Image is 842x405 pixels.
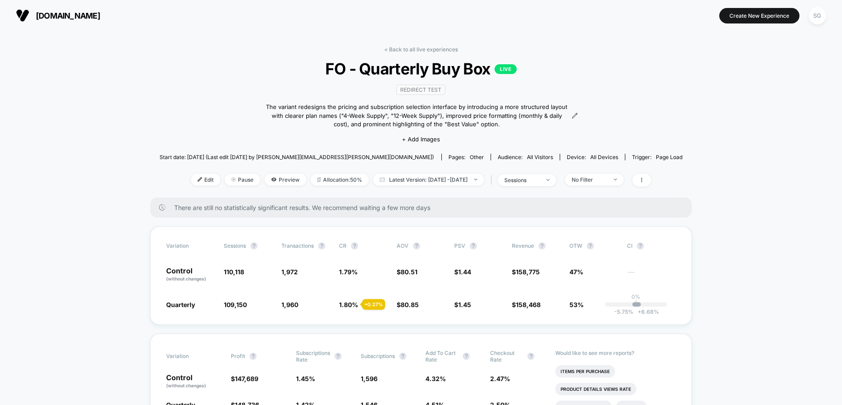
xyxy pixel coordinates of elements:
[166,276,206,281] span: (without changes)
[488,174,498,187] span: |
[569,301,584,308] span: 53%
[498,154,553,160] div: Audience:
[13,8,103,23] button: [DOMAIN_NAME]
[318,242,325,249] button: ?
[397,301,419,308] span: $
[512,242,534,249] span: Revenue
[235,375,258,382] span: 147,689
[633,308,659,315] span: 6.68 %
[186,59,656,78] span: FO - Quarterly Buy Box
[470,242,477,249] button: ?
[317,177,321,182] img: rebalance
[454,301,471,308] span: $
[224,242,246,249] span: Sessions
[397,242,409,249] span: AOV
[361,353,395,359] span: Subscriptions
[809,7,826,24] div: SG
[16,9,29,22] img: Visually logo
[555,350,676,356] p: Would like to see more reports?
[425,375,446,382] span: 4.32 %
[546,179,550,181] img: end
[249,353,257,360] button: ?
[555,383,636,395] li: Product Details Views Rate
[264,103,569,129] span: The variant redesigns the pricing and subscription selection interface by introducing a more stru...
[512,301,541,308] span: $
[454,268,471,276] span: $
[806,7,829,25] button: SG
[250,242,257,249] button: ?
[569,268,583,276] span: 47%
[191,174,220,186] span: Edit
[296,375,315,382] span: 1.45 %
[527,353,534,360] button: ?
[198,177,202,182] img: edit
[555,365,615,378] li: Items Per Purchase
[36,11,100,20] span: [DOMAIN_NAME]
[296,350,330,363] span: Subscriptions Rate
[166,242,215,249] span: Variation
[527,154,553,160] span: All Visitors
[401,301,419,308] span: 80.85
[474,179,477,180] img: end
[166,301,195,308] span: Quarterly
[614,308,633,315] span: -5.75 %
[516,301,541,308] span: 158,468
[361,375,378,382] span: 1,596
[224,301,247,308] span: 109,150
[231,375,258,382] span: $
[569,242,618,249] span: OTW
[160,154,434,160] span: Start date: [DATE] (Last edit [DATE] by [PERSON_NAME][EMAIL_ADDRESS][PERSON_NAME][DOMAIN_NAME])
[397,268,417,276] span: $
[627,242,676,249] span: CI
[425,350,458,363] span: Add To Cart Rate
[174,204,674,211] span: There are still no statistically significant results. We recommend waiting a few more days
[265,174,306,186] span: Preview
[614,179,617,180] img: end
[656,154,682,160] span: Page Load
[380,177,385,182] img: calendar
[231,177,236,182] img: end
[339,301,358,308] span: 1.80 %
[458,301,471,308] span: 1.45
[719,8,799,23] button: Create New Experience
[339,242,347,249] span: CR
[351,242,358,249] button: ?
[402,136,440,143] span: + Add Images
[632,154,682,160] div: Trigger:
[454,242,465,249] span: PSV
[231,353,245,359] span: Profit
[490,375,510,382] span: 2.47 %
[516,268,540,276] span: 158,775
[638,308,641,315] span: +
[281,301,298,308] span: 1,960
[166,267,215,282] p: Control
[458,268,471,276] span: 1.44
[396,85,445,95] span: Redirect Test
[627,269,676,282] span: ---
[504,177,540,183] div: sessions
[631,293,640,300] p: 0%
[225,174,260,186] span: Pause
[635,300,637,307] p: |
[413,242,420,249] button: ?
[224,268,244,276] span: 110,118
[166,350,215,363] span: Variation
[399,353,406,360] button: ?
[281,242,314,249] span: Transactions
[339,268,358,276] span: 1.79 %
[587,242,594,249] button: ?
[572,176,607,183] div: No Filter
[538,242,546,249] button: ?
[470,154,484,160] span: other
[281,268,298,276] span: 1,972
[448,154,484,160] div: Pages:
[401,268,417,276] span: 80.51
[166,383,206,388] span: (without changes)
[362,299,385,310] div: + 0.27 %
[490,350,523,363] span: Checkout Rate
[373,174,484,186] span: Latest Version: [DATE] - [DATE]
[512,268,540,276] span: $
[384,46,458,53] a: < Back to all live experiences
[495,64,517,74] p: LIVE
[637,242,644,249] button: ?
